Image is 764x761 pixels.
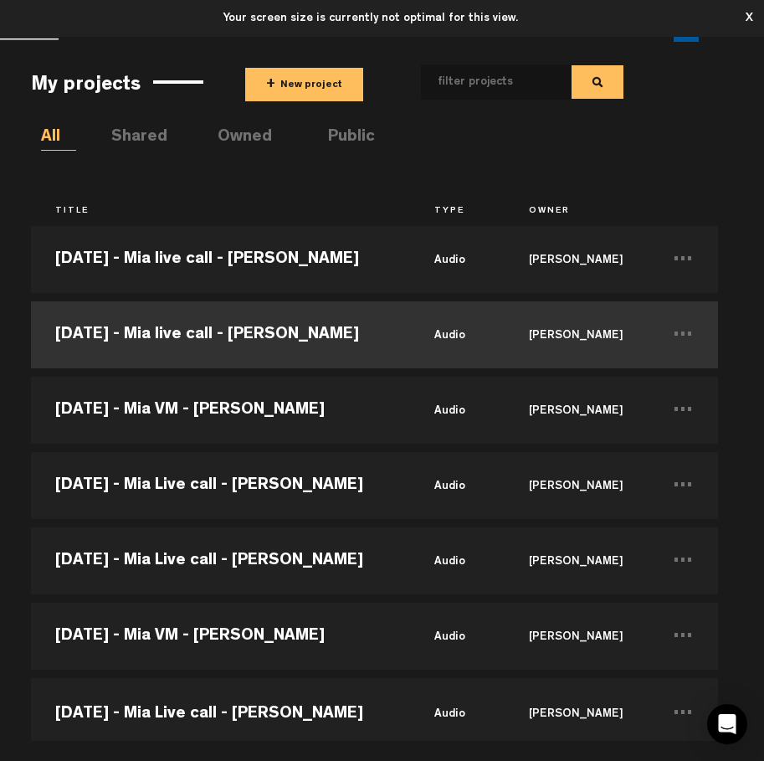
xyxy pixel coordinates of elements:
[421,64,545,100] input: filter projects
[410,198,505,226] th: Type
[31,198,410,226] th: Title
[505,222,647,297] td: [PERSON_NAME]
[223,13,518,24] span: Your screen size is currently not optimal for this view.
[647,373,718,448] td: ...
[245,68,363,101] button: +New project
[31,222,410,297] td: [DATE] - Mia live call - [PERSON_NAME]
[31,523,410,599] td: [DATE] - Mia Live call - [PERSON_NAME]
[31,674,410,749] td: [DATE] - Mia Live call - [PERSON_NAME]
[505,198,647,226] th: Owner
[31,373,410,448] td: [DATE] - Mia VM - [PERSON_NAME]
[31,599,410,674] td: [DATE] - Mia VM - [PERSON_NAME]
[647,448,718,523] td: ...
[505,674,647,749] td: [PERSON_NAME]
[31,448,410,523] td: [DATE] - Mia Live call - [PERSON_NAME]
[737,7,761,30] div: X
[410,523,505,599] td: audio
[328,126,363,151] li: Public
[647,599,718,674] td: ...
[647,222,718,297] td: ...
[31,75,141,97] h3: My projects
[647,297,718,373] td: ...
[647,523,718,599] td: ...
[505,523,647,599] td: [PERSON_NAME]
[707,704,747,744] div: Open Intercom Messenger
[111,126,146,151] li: Shared
[505,297,647,373] td: [PERSON_NAME]
[410,674,505,749] td: audio
[31,297,410,373] td: [DATE] - Mia live call - [PERSON_NAME]
[410,297,505,373] td: audio
[410,599,505,674] td: audio
[505,373,647,448] td: [PERSON_NAME]
[410,373,505,448] td: audio
[410,448,505,523] td: audio
[505,448,647,523] td: [PERSON_NAME]
[218,126,253,151] li: Owned
[266,75,275,95] span: +
[505,599,647,674] td: [PERSON_NAME]
[647,674,718,749] td: ...
[410,222,505,297] td: audio
[41,126,76,151] li: All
